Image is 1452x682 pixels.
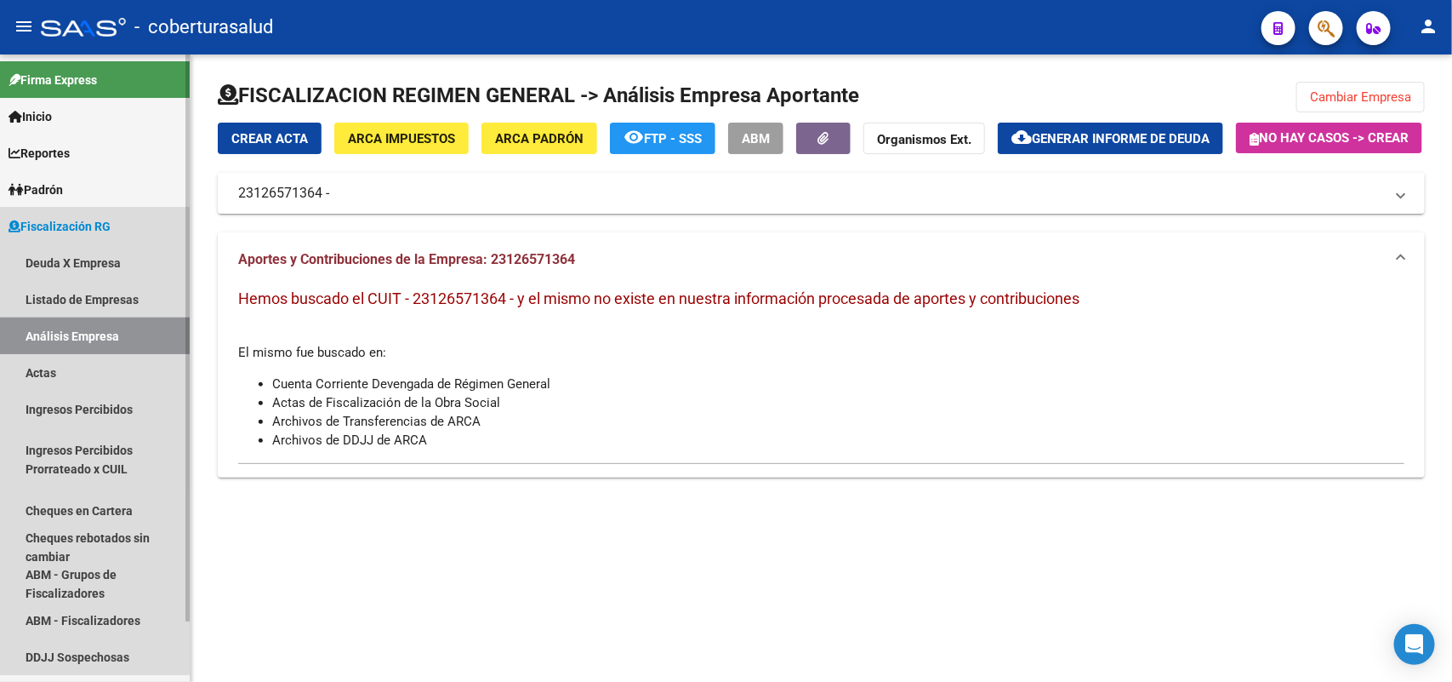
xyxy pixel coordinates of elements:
[218,232,1425,287] mat-expansion-panel-header: Aportes y Contribuciones de la Empresa: 23126571364
[1394,624,1435,665] div: Open Intercom Messenger
[9,181,63,199] span: Padrón
[231,131,308,146] span: Crear Acta
[134,9,273,46] span: - coberturasalud
[998,123,1223,154] button: Generar informe de deuda
[14,16,34,37] mat-icon: menu
[1032,131,1210,146] span: Generar informe de deuda
[742,131,770,146] span: ABM
[610,123,715,154] button: FTP - SSS
[481,123,597,154] button: ARCA Padrón
[877,132,971,147] strong: Organismos Ext.
[1310,89,1411,105] span: Cambiar Empresa
[218,287,1425,478] div: Aportes y Contribuciones de la Empresa: 23126571364
[272,393,1404,412] li: Actas de Fiscalización de la Obra Social
[218,123,322,154] button: Crear Acta
[9,107,52,126] span: Inicio
[728,123,783,154] button: ABM
[348,131,455,146] span: ARCA Impuestos
[334,123,469,154] button: ARCA Impuestos
[1236,123,1422,153] button: No hay casos -> Crear
[863,123,985,154] button: Organismos Ext.
[1296,82,1425,112] button: Cambiar Empresa
[9,144,70,163] span: Reportes
[218,82,859,109] h1: FISCALIZACION REGIMEN GENERAL -> Análisis Empresa Aportante
[218,173,1425,214] mat-expansion-panel-header: 23126571364 -
[272,431,1404,450] li: Archivos de DDJJ de ARCA
[272,412,1404,431] li: Archivos de Transferencias de ARCA
[238,251,575,267] span: Aportes y Contribuciones de la Empresa: 23126571364
[644,131,702,146] span: FTP - SSS
[1418,16,1438,37] mat-icon: person
[9,217,111,236] span: Fiscalización RG
[1011,127,1032,147] mat-icon: cloud_download
[238,287,1404,450] div: El mismo fue buscado en:
[238,184,1384,203] mat-panel-title: 23126571364 -
[624,127,644,147] mat-icon: remove_red_eye
[272,375,1404,393] li: Cuenta Corriente Devengada de Régimen General
[238,289,1079,307] span: Hemos buscado el CUIT - 23126571364 - y el mismo no existe en nuestra información procesada de ap...
[495,131,584,146] span: ARCA Padrón
[1250,130,1409,146] span: No hay casos -> Crear
[9,71,97,89] span: Firma Express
